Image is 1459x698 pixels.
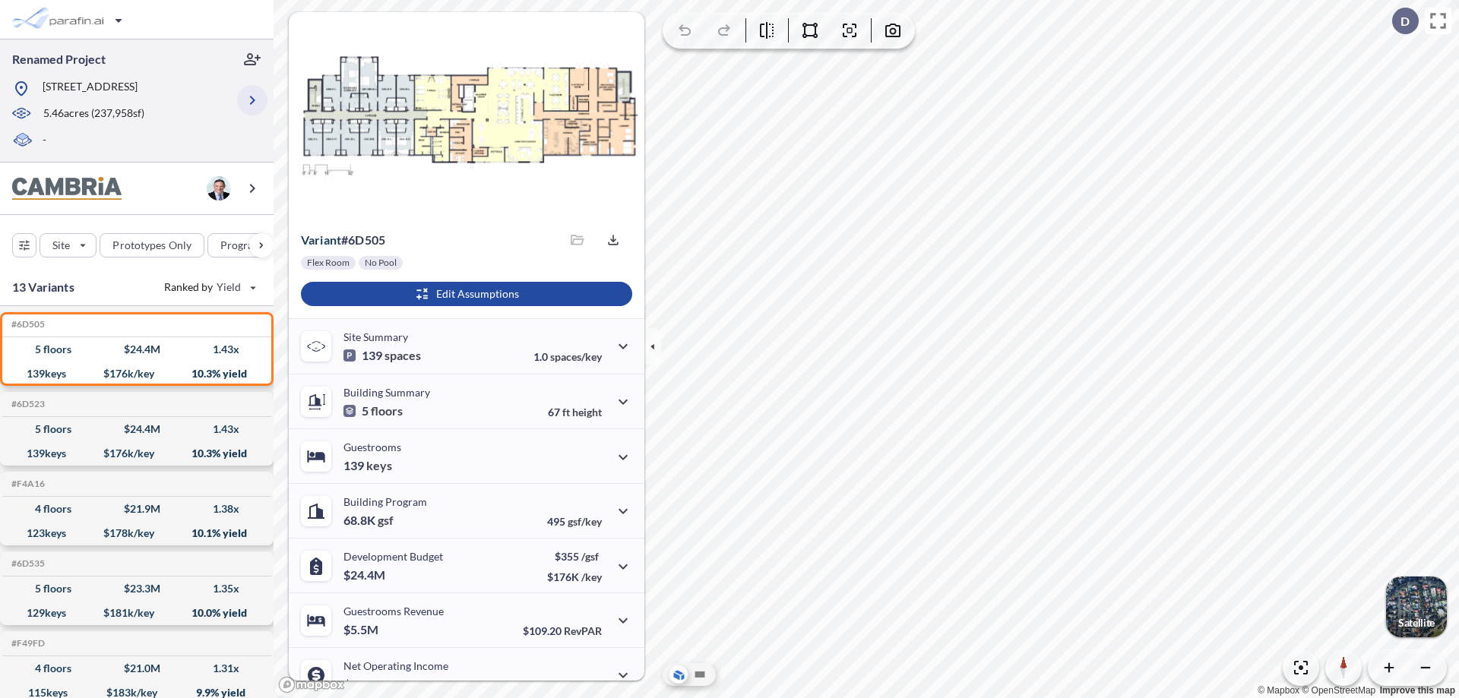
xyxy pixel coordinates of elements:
p: 139 [343,458,392,473]
p: Building Program [343,495,427,508]
p: 5.46 acres ( 237,958 sf) [43,106,144,122]
h5: Click to copy the code [8,478,45,489]
span: margin [568,679,602,692]
p: 68.8K [343,513,394,528]
p: Building Summary [343,386,430,399]
p: 1.0 [533,350,602,363]
span: keys [366,458,392,473]
button: Site Plan [691,665,709,684]
span: ft [562,406,570,418]
p: D [1400,14,1410,28]
button: Site [40,233,97,257]
p: 67 [548,406,602,418]
span: /key [581,570,602,583]
p: $24.4M [343,567,388,583]
span: RevPAR [564,624,602,637]
p: $355 [547,550,602,563]
h5: Click to copy the code [8,399,45,409]
p: Renamed Project [12,51,106,68]
h5: Click to copy the code [8,319,45,330]
span: height [572,406,602,418]
p: Development Budget [343,550,443,563]
span: gsf/key [568,515,602,528]
span: Yield [217,280,242,295]
p: Guestrooms [343,441,401,453]
img: Switcher Image [1386,576,1447,637]
h5: Click to copy the code [8,558,45,569]
span: /gsf [581,550,599,563]
p: Site [52,238,70,253]
img: BrandImage [12,177,122,201]
p: Site Summary [343,330,408,343]
p: 45.0% [537,679,602,692]
p: Program [220,238,263,253]
p: $109.20 [523,624,602,637]
button: Aerial View [669,665,688,684]
button: Ranked by Yield [152,275,266,299]
p: 495 [547,515,602,528]
p: Satellite [1398,617,1435,629]
img: user logo [207,176,231,201]
p: [STREET_ADDRESS] [43,79,138,98]
p: $2.5M [343,677,381,692]
p: Net Operating Income [343,659,448,672]
span: floors [371,403,403,418]
p: Guestrooms Revenue [343,605,444,617]
p: $176K [547,570,602,583]
button: Prototypes Only [100,233,204,257]
button: Program [207,233,290,257]
span: spaces [385,348,421,363]
span: gsf [378,513,394,528]
button: Switcher ImageSatellite [1386,576,1447,637]
span: Variant [301,232,341,247]
p: Flex Room [307,257,350,269]
a: Improve this map [1380,685,1455,696]
p: $5.5M [343,622,381,637]
p: Edit Assumptions [436,286,519,302]
span: spaces/key [550,350,602,363]
p: Prototypes Only [112,238,191,253]
p: 139 [343,348,421,363]
p: No Pool [365,257,397,269]
p: # 6d505 [301,232,385,248]
p: 13 Variants [12,278,74,296]
button: Edit Assumptions [301,282,632,306]
a: Mapbox homepage [278,676,345,693]
p: - [43,132,46,150]
a: Mapbox [1258,685,1299,696]
a: OpenStreetMap [1302,685,1375,696]
p: 5 [343,403,403,418]
h5: Click to copy the code [8,638,45,649]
